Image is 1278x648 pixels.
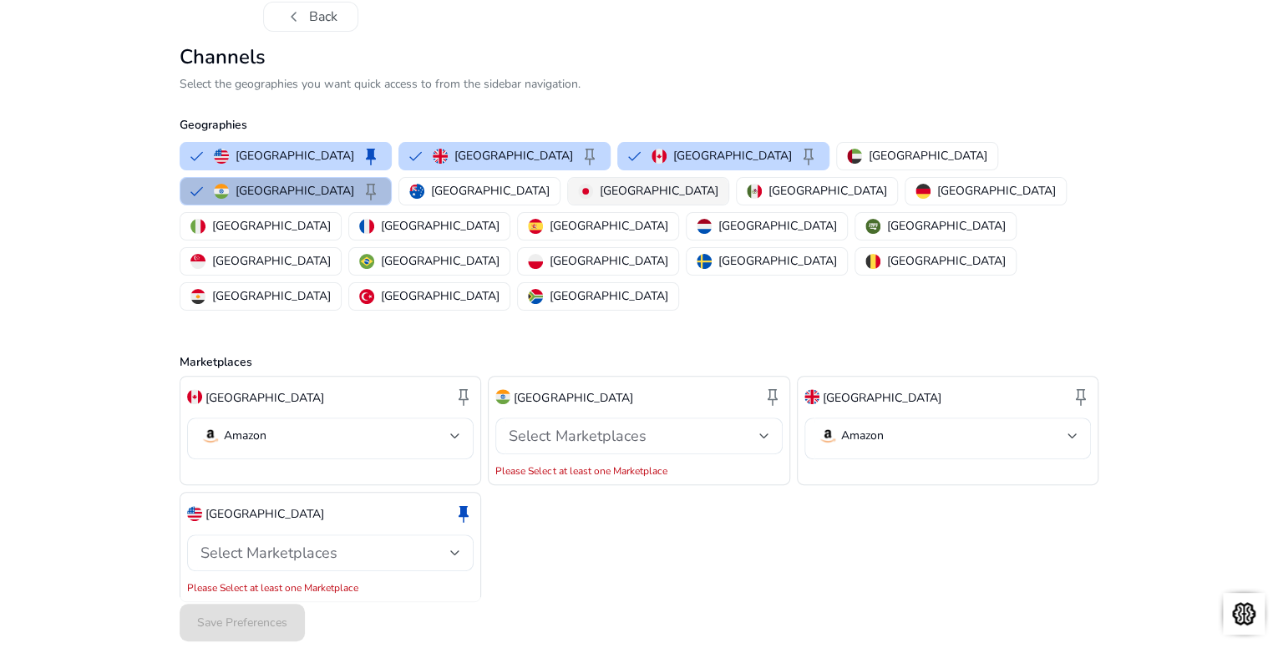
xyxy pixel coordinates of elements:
p: [GEOGRAPHIC_DATA] [887,217,1006,235]
p: [GEOGRAPHIC_DATA] [431,182,550,200]
img: sg.svg [190,254,205,269]
img: sa.svg [865,219,880,234]
img: uk.svg [804,389,819,404]
span: Select Marketplaces [200,543,337,563]
img: amazon.svg [818,426,838,446]
img: ae.svg [847,149,862,164]
img: au.svg [409,184,424,199]
p: Marketplaces [180,353,1098,371]
p: [GEOGRAPHIC_DATA] [887,252,1006,270]
span: keep [454,387,474,407]
img: amazon.svg [200,426,221,446]
img: de.svg [915,184,931,199]
img: us.svg [187,506,202,521]
p: [GEOGRAPHIC_DATA] [381,217,500,235]
span: keep [454,504,474,524]
span: keep [1071,387,1091,407]
p: [GEOGRAPHIC_DATA] [381,287,500,305]
mat-error: Please Select at least one Marketplace [187,578,474,595]
p: [GEOGRAPHIC_DATA] [236,147,354,165]
p: [GEOGRAPHIC_DATA] [212,287,331,305]
p: [GEOGRAPHIC_DATA] [454,147,573,165]
img: se.svg [697,254,712,269]
p: Geographies [180,116,1098,134]
p: [GEOGRAPHIC_DATA] [600,182,718,200]
img: br.svg [359,254,374,269]
img: mx.svg [747,184,762,199]
img: uk.svg [433,149,448,164]
h2: Channels [180,45,1098,69]
p: [GEOGRAPHIC_DATA] [673,147,792,165]
img: es.svg [528,219,543,234]
img: in.svg [214,184,229,199]
p: [GEOGRAPHIC_DATA] [550,287,668,305]
p: [GEOGRAPHIC_DATA] [205,505,324,523]
span: keep [361,181,381,201]
p: [GEOGRAPHIC_DATA] [212,217,331,235]
img: us.svg [214,149,229,164]
p: [GEOGRAPHIC_DATA] [381,252,500,270]
p: [GEOGRAPHIC_DATA] [550,252,668,270]
p: [GEOGRAPHIC_DATA] [718,252,837,270]
p: [GEOGRAPHIC_DATA] [937,182,1056,200]
p: [GEOGRAPHIC_DATA] [768,182,887,200]
p: Select the geographies you want quick access to from the sidebar navigation. [180,75,1098,93]
img: in.svg [495,389,510,404]
img: it.svg [190,219,205,234]
img: be.svg [865,254,880,269]
button: chevron_leftBack [263,2,358,32]
p: Amazon [841,428,884,443]
p: [GEOGRAPHIC_DATA] [212,252,331,270]
span: Select Marketplaces [509,426,646,446]
p: Amazon [224,428,266,443]
p: [GEOGRAPHIC_DATA] [718,217,837,235]
img: nl.svg [697,219,712,234]
p: [GEOGRAPHIC_DATA] [236,182,354,200]
img: za.svg [528,289,543,304]
span: keep [580,146,600,166]
img: ca.svg [652,149,667,164]
mat-error: Please Select at least one Marketplace [495,461,782,478]
img: eg.svg [190,289,205,304]
p: [GEOGRAPHIC_DATA] [205,389,324,407]
img: ca.svg [187,389,202,404]
span: chevron_left [284,7,304,27]
span: keep [763,387,783,407]
p: [GEOGRAPHIC_DATA] [514,389,632,407]
p: [GEOGRAPHIC_DATA] [550,217,668,235]
p: [GEOGRAPHIC_DATA] [869,147,987,165]
img: jp.svg [578,184,593,199]
img: pl.svg [528,254,543,269]
img: fr.svg [359,219,374,234]
span: keep [799,146,819,166]
p: [GEOGRAPHIC_DATA] [823,389,941,407]
span: keep [361,146,381,166]
img: tr.svg [359,289,374,304]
